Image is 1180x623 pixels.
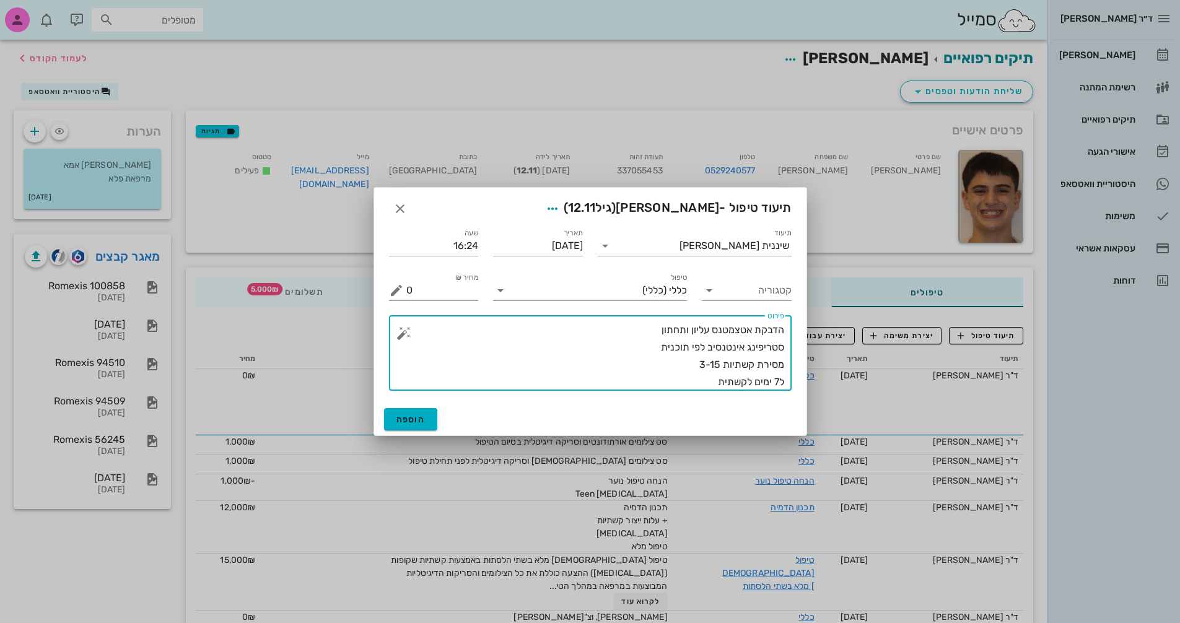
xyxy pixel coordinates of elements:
[389,283,404,298] button: מחיר ₪ appended action
[541,198,792,220] span: תיעוד טיפול -
[642,285,666,296] span: (כללי)
[767,311,784,321] label: פירוט
[564,200,616,215] span: (גיל )
[598,236,792,256] div: תיעודשיננית [PERSON_NAME]
[384,408,438,430] button: הוספה
[568,200,595,215] span: 12.11
[563,229,583,238] label: תאריך
[669,285,687,296] span: כללי
[455,273,479,282] label: מחיר ₪
[774,229,792,238] label: תיעוד
[680,240,789,251] div: שיננית [PERSON_NAME]
[465,229,479,238] label: שעה
[396,414,426,425] span: הוספה
[671,273,687,282] label: טיפול
[616,200,719,215] span: [PERSON_NAME]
